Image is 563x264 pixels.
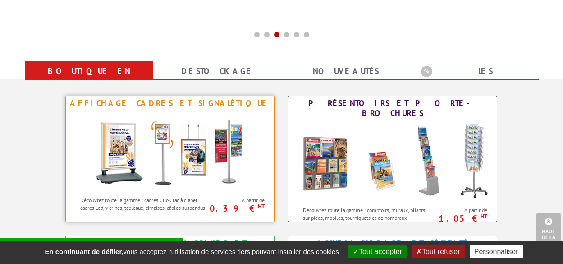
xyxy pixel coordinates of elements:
button: Personnaliser (fenêtre modale) [470,245,523,258]
a: Présentoirs et Porte-brochures Présentoirs et Porte-brochures Découvrez toute la gamme : comptoir... [288,96,497,222]
b: Les promotions [421,63,534,81]
strong: En continuant de défiler, [45,248,123,255]
p: Découvrez toute la gamme : comptoirs, muraux, pliants, sur pieds, mobiles, tourniquets et de nomb... [303,206,431,229]
a: Les promotions [421,63,528,96]
span: vous acceptez l'utilisation de services tiers pouvant installer des cookies [40,248,343,255]
div: Accueil Guidage et Sécurité [291,238,494,248]
a: Boutique en ligne [36,63,142,96]
sup: HT [481,213,487,220]
button: Tout refuser [412,245,464,258]
div: Affichage Cadres et Signalétique [68,98,272,108]
a: Haut de la page [536,213,561,250]
a: nouveautés [293,63,399,79]
img: Affichage Cadres et Signalétique [87,111,253,192]
sup: HT [258,203,265,210]
a: Destockage [164,63,271,79]
span: A partir de [211,197,265,204]
span: A partir de [434,207,488,214]
p: 1.05 € [430,216,488,221]
img: Présentoirs et Porte-brochures [293,120,492,202]
button: Tout accepter [348,245,407,258]
p: 0.39 € [207,206,265,211]
a: Affichage Cadres et Signalétique Affichage Cadres et Signalétique Découvrez toute la gamme : cadr... [65,96,275,222]
p: Découvrez toute la gamme : cadres Clic-Clac à clapet, cadres Led, vitrines, tableaux, cimaises, c... [80,196,209,212]
div: Présentoirs et Porte-brochures [291,98,494,118]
